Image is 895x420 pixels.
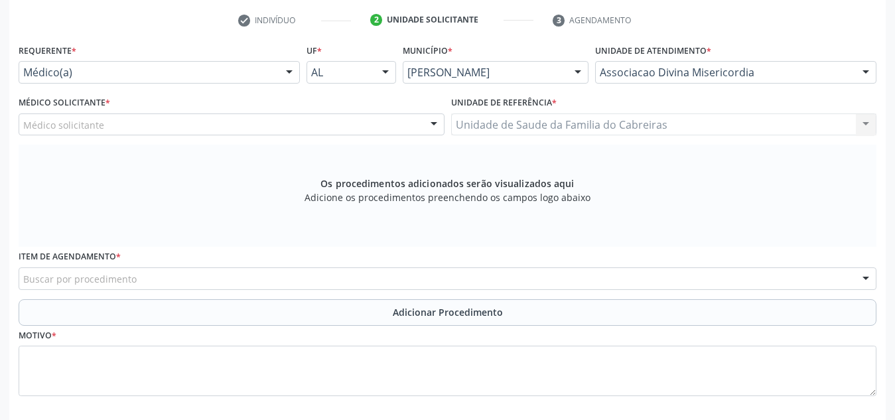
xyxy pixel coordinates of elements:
[19,326,56,346] label: Motivo
[19,40,76,61] label: Requerente
[311,66,369,79] span: AL
[387,14,478,26] div: Unidade solicitante
[19,93,110,113] label: Médico Solicitante
[370,14,382,26] div: 2
[393,305,503,319] span: Adicionar Procedimento
[320,176,574,190] span: Os procedimentos adicionados serão visualizados aqui
[403,40,452,61] label: Município
[600,66,849,79] span: Associacao Divina Misericordia
[595,40,711,61] label: Unidade de atendimento
[23,272,137,286] span: Buscar por procedimento
[307,40,322,61] label: UF
[23,118,104,132] span: Médico solicitante
[407,66,561,79] span: [PERSON_NAME]
[451,93,557,113] label: Unidade de referência
[19,247,121,267] label: Item de agendamento
[23,66,273,79] span: Médico(a)
[305,190,590,204] span: Adicione os procedimentos preenchendo os campos logo abaixo
[19,299,876,326] button: Adicionar Procedimento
